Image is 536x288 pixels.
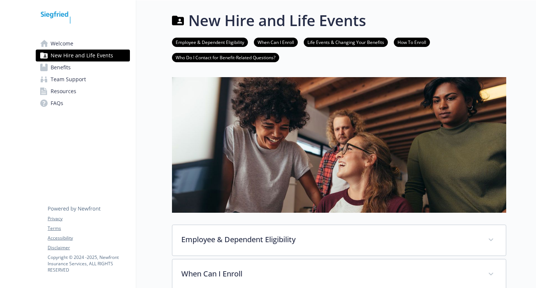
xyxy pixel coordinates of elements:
[36,85,130,97] a: Resources
[36,50,130,61] a: New Hire and Life Events
[181,234,479,245] p: Employee & Dependent Eligibility
[51,73,86,85] span: Team Support
[254,38,298,45] a: When Can I Enroll
[51,38,73,50] span: Welcome
[172,225,506,256] div: Employee & Dependent Eligibility
[172,77,506,213] img: new hire page banner
[48,254,130,273] p: Copyright © 2024 - 2025 , Newfront Insurance Services, ALL RIGHTS RESERVED
[304,38,388,45] a: Life Events & Changing Your Benefits
[48,225,130,232] a: Terms
[48,244,130,251] a: Disclaimer
[188,9,366,32] h1: New Hire and Life Events
[51,61,71,73] span: Benefits
[36,61,130,73] a: Benefits
[48,215,130,222] a: Privacy
[51,85,76,97] span: Resources
[172,38,248,45] a: Employee & Dependent Eligibility
[181,268,479,279] p: When Can I Enroll
[36,38,130,50] a: Welcome
[394,38,430,45] a: How To Enroll
[48,235,130,241] a: Accessibility
[172,54,279,61] a: Who Do I Contact for Benefit-Related Questions?
[51,50,113,61] span: New Hire and Life Events
[36,97,130,109] a: FAQs
[36,73,130,85] a: Team Support
[51,97,63,109] span: FAQs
